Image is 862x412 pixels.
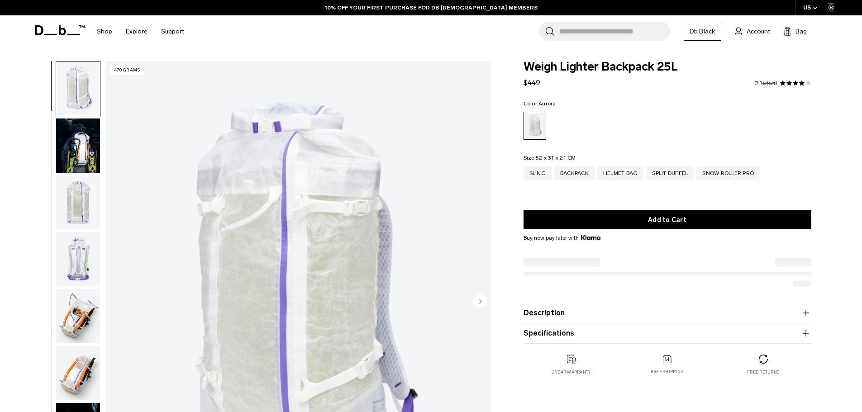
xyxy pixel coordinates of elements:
[524,234,600,242] span: Buy now pay later with
[90,15,191,47] nav: Main Navigation
[524,112,546,140] a: Aurora
[747,369,779,375] p: Free returns
[552,369,591,375] p: 2 year warranty
[56,118,100,173] button: Weigh_Lighter_Backpack_25L_Lifestyle_new.png
[126,15,148,47] a: Explore
[538,100,556,107] span: Aurora
[524,308,811,318] button: Description
[56,61,100,116] button: Weigh_Lighter_Backpack_25L_1.png
[524,61,811,73] span: Weigh Lighter Backpack 25L
[524,155,576,161] legend: Size:
[754,81,777,85] a: 7 reviews
[56,232,100,286] img: Weigh_Lighter_Backpack_25L_3.png
[56,232,100,287] button: Weigh_Lighter_Backpack_25L_3.png
[784,26,807,37] button: Bag
[735,26,770,37] a: Account
[524,78,540,87] span: $449
[696,166,760,180] a: Snow Roller Pro
[684,22,721,41] a: Db Black
[473,294,487,309] button: Next slide
[56,346,100,400] img: Weigh_Lighter_Backpack_25L_5.png
[581,235,600,240] img: {"height" => 20, "alt" => "Klarna"}
[646,166,694,180] a: Split Duffel
[597,166,644,180] a: Helmet Bag
[110,66,144,75] p: 470 grams
[747,27,770,36] span: Account
[56,62,100,116] img: Weigh_Lighter_Backpack_25L_1.png
[97,15,112,47] a: Shop
[56,289,100,344] button: Weigh_Lighter_Backpack_25L_4.png
[524,328,811,339] button: Specifications
[651,369,684,375] p: Free shipping
[524,210,811,229] button: Add to Cart
[524,166,552,180] a: Sling
[536,155,576,161] span: 52 x 31 x 21 CM
[795,27,807,36] span: Bag
[56,289,100,343] img: Weigh_Lighter_Backpack_25L_4.png
[56,175,100,230] img: Weigh_Lighter_Backpack_25L_2.png
[325,4,538,12] a: 10% OFF YOUR FIRST PURCHASE FOR DB [DEMOGRAPHIC_DATA] MEMBERS
[56,175,100,230] button: Weigh_Lighter_Backpack_25L_2.png
[56,118,100,173] img: Weigh_Lighter_Backpack_25L_Lifestyle_new.png
[161,15,184,47] a: Support
[524,101,556,106] legend: Color:
[554,166,595,180] a: Backpack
